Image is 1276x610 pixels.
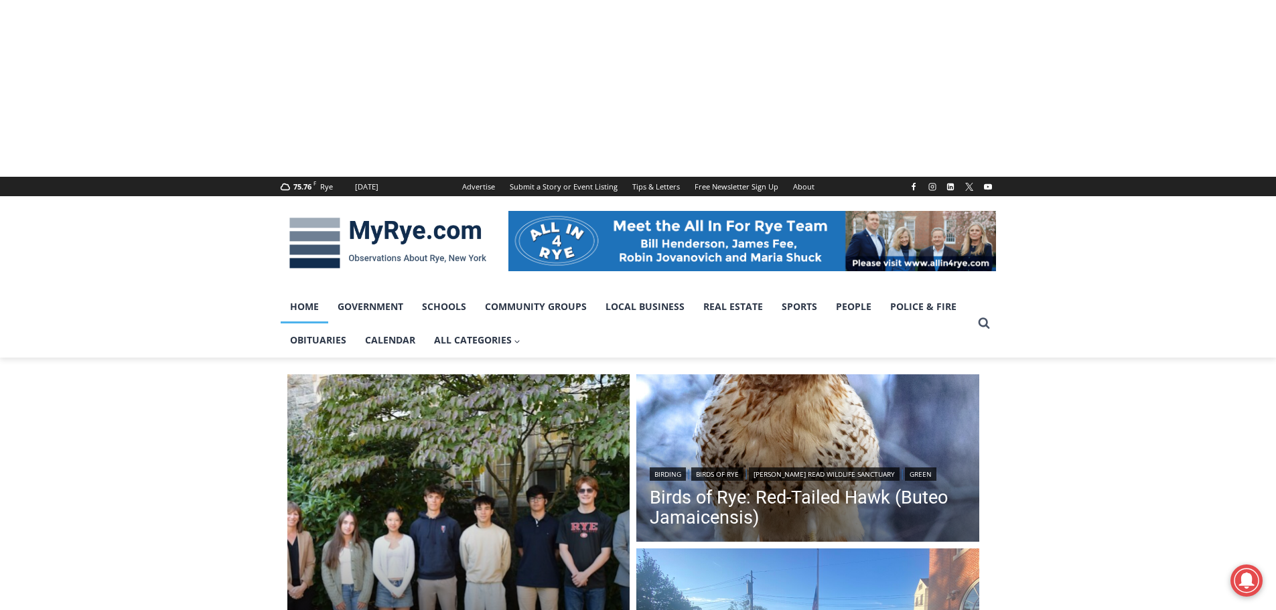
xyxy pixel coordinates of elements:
a: Free Newsletter Sign Up [687,177,786,196]
a: [PERSON_NAME] Read Wildlife Sanctuary [749,467,900,481]
a: Calendar [356,323,425,357]
div: | | | [650,465,966,481]
button: View Search Form [972,311,996,335]
a: About [786,177,822,196]
a: Government [328,290,413,323]
span: F [313,179,316,187]
img: MyRye.com [281,208,495,278]
nav: Primary Navigation [281,290,972,358]
a: All Categories [425,323,530,357]
a: Submit a Story or Event Listing [502,177,625,196]
img: All in for Rye [508,211,996,271]
a: YouTube [980,179,996,195]
div: [DATE] [355,181,378,193]
a: Local Business [596,290,694,323]
a: Obituaries [281,323,356,357]
a: Linkedin [942,179,959,195]
span: All Categories [434,333,521,348]
a: Sports [772,290,827,323]
a: Birds of Rye [691,467,743,481]
a: Schools [413,290,476,323]
a: People [827,290,881,323]
span: 75.76 [293,181,311,192]
a: Read More Birds of Rye: Red-Tailed Hawk (Buteo Jamaicensis) [636,374,979,546]
nav: Secondary Navigation [455,177,822,196]
a: Tips & Letters [625,177,687,196]
a: Birding [650,467,686,481]
a: Facebook [906,179,922,195]
a: Police & Fire [881,290,966,323]
img: (PHOTO: Red-Tailed Hawk (Buteo Jamaicensis) at the Edith G. Read Wildlife Sanctuary in Rye, New Y... [636,374,979,546]
a: Advertise [455,177,502,196]
div: Rye [320,181,333,193]
a: Real Estate [694,290,772,323]
a: X [961,179,977,195]
a: Instagram [924,179,940,195]
a: Green [905,467,936,481]
a: Home [281,290,328,323]
a: Birds of Rye: Red-Tailed Hawk (Buteo Jamaicensis) [650,487,966,528]
a: Community Groups [476,290,596,323]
